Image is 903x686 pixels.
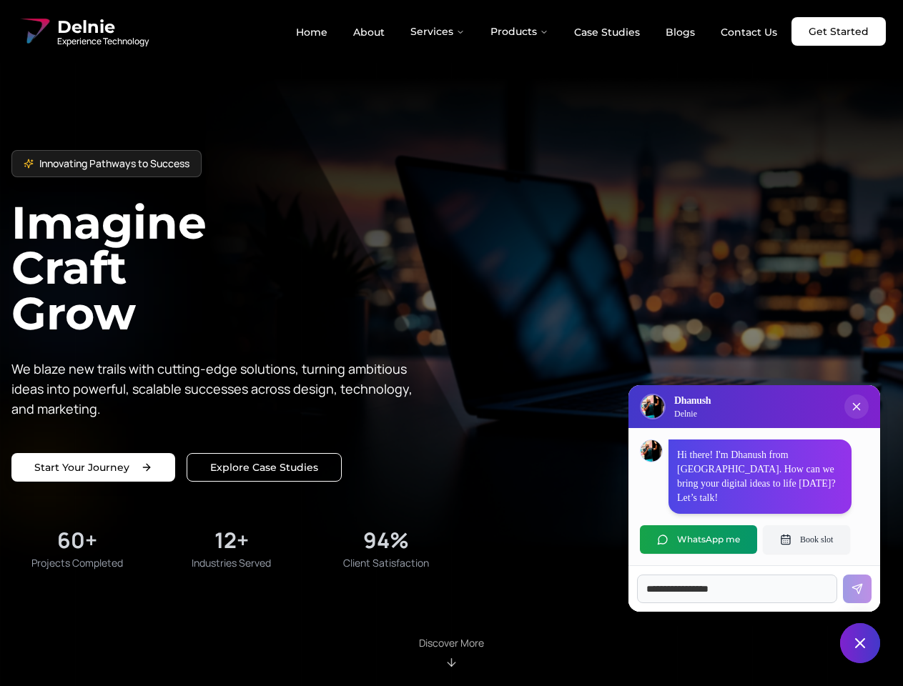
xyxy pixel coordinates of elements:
h3: Dhanush [674,394,711,408]
a: Case Studies [563,20,651,44]
span: Industries Served [192,556,271,570]
span: Client Satisfaction [343,556,429,570]
nav: Main [285,17,789,46]
button: Book slot [763,525,850,554]
div: 60+ [57,527,97,553]
a: Contact Us [709,20,789,44]
span: Projects Completed [31,556,123,570]
img: Delnie Logo [17,14,51,49]
a: Start your project with us [11,453,175,482]
div: Scroll to About section [419,636,484,669]
span: Innovating Pathways to Success [39,156,189,171]
a: Delnie Logo Full [17,14,149,49]
button: WhatsApp me [640,525,757,554]
a: Blogs [654,20,706,44]
img: Dhanush [641,440,662,462]
button: Close chat [840,623,880,663]
button: Services [399,17,476,46]
span: Experience Technology [57,36,149,47]
a: Explore our solutions [187,453,342,482]
h1: Imagine Craft Grow [11,200,452,335]
button: Close chat popup [844,394,869,419]
a: Home [285,20,339,44]
p: We blaze new trails with cutting-edge solutions, turning ambitious ideas into powerful, scalable ... [11,359,423,419]
p: Delnie [674,408,711,419]
span: Delnie [57,16,149,39]
a: Get Started [791,17,886,46]
button: Products [479,17,560,46]
div: 12+ [214,527,249,553]
p: Hi there! I'm Dhanush from [GEOGRAPHIC_DATA]. How can we bring your digital ideas to life [DATE]?... [677,448,843,505]
p: Discover More [419,636,484,650]
div: 94% [363,527,409,553]
img: Delnie Logo [641,395,664,418]
a: About [342,20,396,44]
